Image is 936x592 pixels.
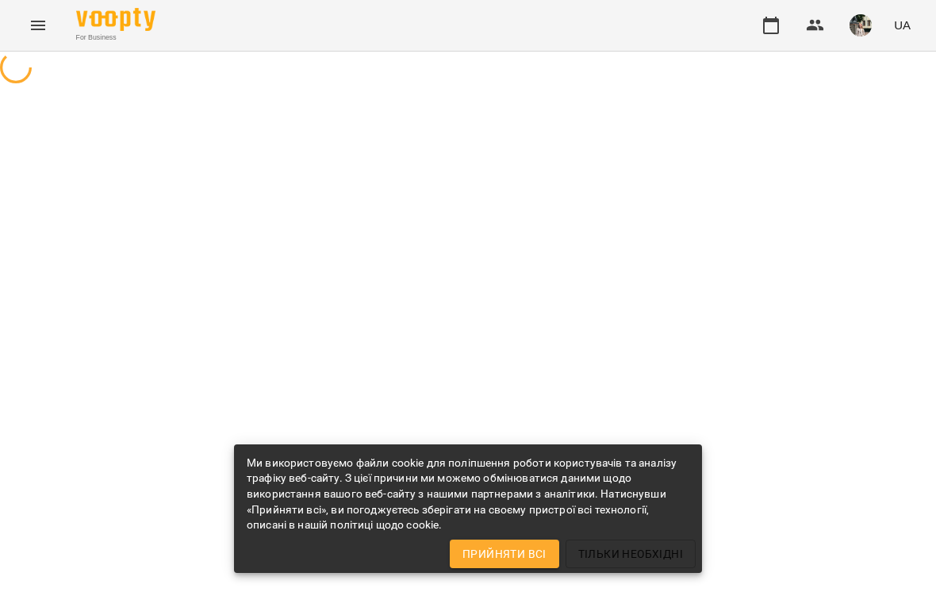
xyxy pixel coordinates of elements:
[850,14,872,37] img: cf4d6eb83d031974aacf3fedae7611bc.jpeg
[76,33,155,43] span: For Business
[894,17,911,33] span: UA
[888,10,917,40] button: UA
[19,6,57,44] button: Menu
[76,8,155,31] img: Voopty Logo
